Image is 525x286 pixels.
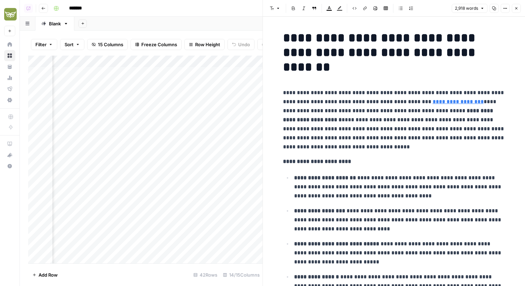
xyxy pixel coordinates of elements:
[4,50,15,61] a: Browse
[49,20,61,27] div: Blank
[35,41,47,48] span: Filter
[65,41,74,48] span: Sort
[4,6,15,23] button: Workspace: Evergreen Media
[4,72,15,83] a: Usage
[4,8,17,21] img: Evergreen Media Logo
[141,41,177,48] span: Freeze Columns
[238,41,250,48] span: Undo
[4,61,15,72] a: Your Data
[455,5,478,11] span: 2,918 words
[35,17,74,31] a: Blank
[4,149,15,161] button: What's new?
[87,39,128,50] button: 15 Columns
[452,4,487,13] button: 2,918 words
[60,39,84,50] button: Sort
[5,150,15,160] div: What's new?
[184,39,225,50] button: Row Height
[31,39,57,50] button: Filter
[220,269,262,280] div: 14/15 Columns
[98,41,123,48] span: 15 Columns
[39,271,58,278] span: Add Row
[4,83,15,95] a: Flightpath
[4,161,15,172] button: Help + Support
[28,269,62,280] button: Add Row
[4,95,15,106] a: Settings
[191,269,220,280] div: 42 Rows
[195,41,220,48] span: Row Height
[4,39,15,50] a: Home
[131,39,182,50] button: Freeze Columns
[227,39,255,50] button: Undo
[4,138,15,149] a: AirOps Academy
